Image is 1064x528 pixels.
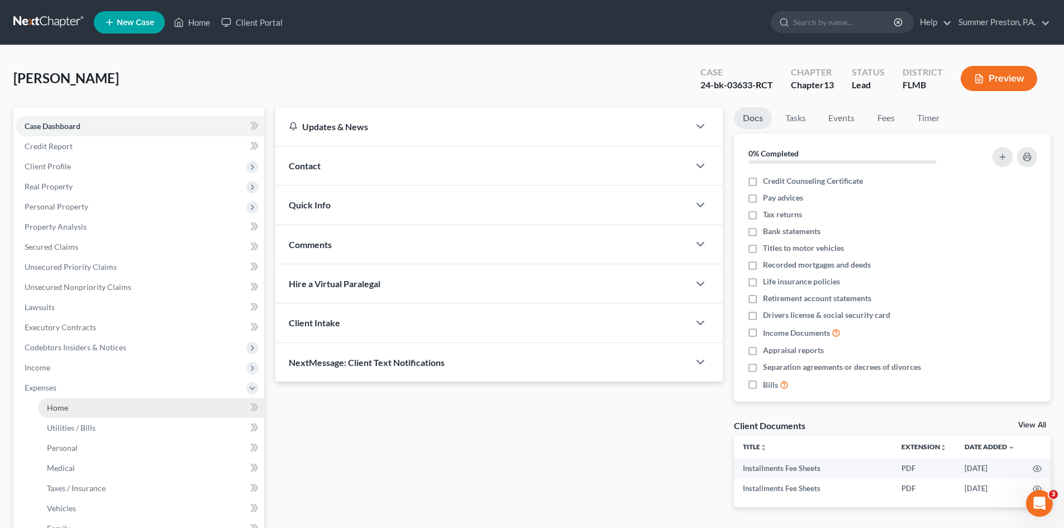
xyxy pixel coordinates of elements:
a: Events [819,107,863,129]
a: Medical [38,458,264,478]
a: Help [914,12,952,32]
span: Credit Report [25,141,73,151]
div: Status [852,66,885,79]
a: Titleunfold_more [743,443,767,451]
a: Case Dashboard [16,116,264,136]
a: Secured Claims [16,237,264,257]
span: Unsecured Nonpriority Claims [25,282,131,292]
div: District [903,66,943,79]
div: Chapter [791,66,834,79]
a: Date Added expand_more [965,443,1015,451]
span: Retirement account statements [763,293,871,304]
i: unfold_more [760,444,767,451]
span: 13 [824,79,834,90]
span: Income [25,363,50,372]
td: [DATE] [956,478,1024,498]
div: 24-bk-03633-RCT [700,79,773,92]
span: Contact [289,160,321,171]
a: Personal [38,438,264,458]
span: NextMessage: Client Text Notifications [289,357,445,368]
td: Installments Fee Sheets [734,458,893,478]
a: Property Analysis [16,217,264,237]
span: Recorded mortgages and deeds [763,259,871,270]
span: Personal [47,443,78,453]
iframe: Intercom live chat [1026,490,1053,517]
span: 3 [1049,490,1058,499]
span: Unsecured Priority Claims [25,262,117,272]
td: [DATE] [956,458,1024,478]
strong: 0% Completed [748,149,799,158]
span: Bank statements [763,226,820,237]
span: Life insurance policies [763,276,840,287]
button: Preview [961,66,1037,91]
a: Docs [734,107,772,129]
span: Vehicles [47,503,76,513]
td: PDF [893,458,956,478]
a: Summer Preston, P.A. [953,12,1050,32]
td: Installments Fee Sheets [734,478,893,498]
i: expand_more [1008,444,1015,451]
a: Lawsuits [16,297,264,317]
a: Unsecured Priority Claims [16,257,264,277]
a: Home [168,12,216,32]
a: Vehicles [38,498,264,519]
a: View All [1018,421,1046,429]
span: Codebtors Insiders & Notices [25,343,126,352]
a: Taxes / Insurance [38,478,264,498]
span: Home [47,403,68,412]
a: Utilities / Bills [38,418,264,438]
span: Client Profile [25,161,71,171]
span: Property Analysis [25,222,87,231]
span: Bills [763,379,778,391]
span: Taxes / Insurance [47,483,106,493]
i: unfold_more [940,444,947,451]
span: Real Property [25,182,73,191]
span: Hire a Virtual Paralegal [289,278,380,289]
span: Tax returns [763,209,802,220]
a: Tasks [776,107,815,129]
a: Executory Contracts [16,317,264,337]
span: Drivers license & social security card [763,310,890,321]
a: Extensionunfold_more [901,443,947,451]
span: Lawsuits [25,302,55,312]
td: PDF [893,478,956,498]
span: Titles to motor vehicles [763,242,844,254]
span: Pay advices [763,192,803,203]
a: Credit Report [16,136,264,156]
span: Case Dashboard [25,121,80,131]
span: New Case [117,18,154,27]
div: Updates & News [289,121,676,132]
a: Fees [868,107,904,129]
input: Search by name... [793,12,895,32]
span: Appraisal reports [763,345,824,356]
a: Client Portal [216,12,288,32]
span: Separation agreements or decrees of divorces [763,361,921,373]
div: Lead [852,79,885,92]
a: Home [38,398,264,418]
span: Secured Claims [25,242,78,251]
span: Executory Contracts [25,322,96,332]
span: Comments [289,239,332,250]
span: Utilities / Bills [47,423,96,432]
span: Credit Counseling Certificate [763,175,863,187]
div: FLMB [903,79,943,92]
span: Personal Property [25,202,88,211]
span: Quick Info [289,199,331,210]
span: Expenses [25,383,56,392]
a: Unsecured Nonpriority Claims [16,277,264,297]
div: Chapter [791,79,834,92]
div: Case [700,66,773,79]
span: [PERSON_NAME] [13,70,119,86]
span: Income Documents [763,327,830,339]
a: Timer [908,107,948,129]
div: Client Documents [734,420,805,431]
span: Medical [47,463,75,473]
span: Client Intake [289,317,340,328]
